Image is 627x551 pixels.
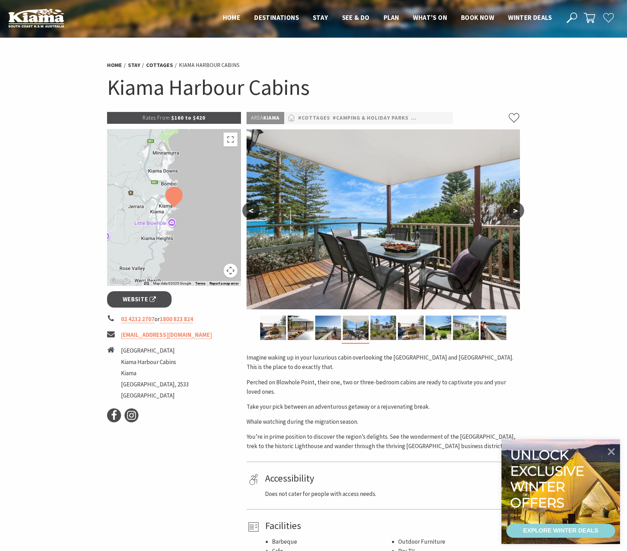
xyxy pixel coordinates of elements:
[107,291,172,308] a: Website
[510,447,587,511] div: Unlock exclusive winter offers
[107,73,520,101] h1: Kiama Harbour Cabins
[265,473,518,484] h4: Accessibility
[121,331,212,339] a: [EMAIL_ADDRESS][DOMAIN_NAME]
[260,316,286,340] img: Couple toast
[333,114,409,122] a: #Camping & Holiday Parks
[298,114,330,122] a: #Cottages
[251,114,263,121] span: Area
[223,13,241,22] span: Home
[254,13,299,22] span: Destinations
[523,524,598,538] div: EXPLORE WINTER DEALS
[247,417,520,427] p: Whale watching during the migration season.
[313,13,328,22] span: Stay
[461,13,494,22] span: Book now
[481,316,506,340] img: Large deck, harbour views, couple
[342,13,370,22] span: See & Do
[247,402,520,412] p: Take your pick between an adventurous getaway or a rejuvenating break.
[121,315,154,323] a: 02 4232 2707
[216,12,559,24] nav: Main Menu
[121,346,189,355] li: [GEOGRAPHIC_DATA]
[210,281,239,286] a: Report a map error
[247,112,284,124] p: Kiama
[144,281,149,286] button: Keyboard shortcuts
[242,202,260,219] button: <
[247,378,520,397] p: Perched on Blowhole Point, their one, two or three-bedroom cabins are ready to captivate you and ...
[224,133,237,146] button: Toggle fullscreen view
[453,316,479,340] img: Side cabin
[315,316,341,340] img: Large deck harbour
[508,13,552,22] span: Winter Deals
[109,277,132,286] a: Open this area in Google Maps (opens a new window)
[121,369,189,378] li: Kiama
[195,281,205,286] a: Terms
[121,357,189,367] li: Kiama Harbour Cabins
[411,114,460,122] a: #Self Contained
[8,8,64,28] img: Kiama Logo
[247,353,520,372] p: Imagine waking up in your luxurious cabin overlooking the [GEOGRAPHIC_DATA] and [GEOGRAPHIC_DATA]...
[272,537,391,546] li: Barbeque
[265,489,518,499] p: Does not cater for people with access needs.
[398,537,518,546] li: Outdoor Furniture
[370,316,396,340] img: Exterior at Kiama Harbour Cabins
[143,114,171,121] span: Rates From:
[288,316,313,340] img: Deck ocean view
[265,520,518,532] h4: Facilities
[107,315,241,324] li: or
[128,61,140,69] a: Stay
[398,316,424,340] img: Couple toast
[506,524,615,538] a: EXPLORE WINTER DEALS
[121,391,189,400] li: [GEOGRAPHIC_DATA]
[109,277,132,286] img: Google
[153,281,191,285] span: Map data ©2025 Google
[247,129,520,309] img: Private balcony, ocean views
[425,316,451,340] img: Kiama Harbour Cabins
[343,316,369,340] img: Private balcony, ocean views
[107,61,122,69] a: Home
[121,380,189,389] li: [GEOGRAPHIC_DATA], 2533
[224,264,237,278] button: Map camera controls
[413,13,447,22] span: What’s On
[507,202,524,219] button: >
[146,61,173,69] a: Cottages
[384,13,399,22] span: Plan
[123,295,156,304] span: Website
[107,112,241,124] p: $160 to $420
[160,315,193,323] a: 1800 823 824
[179,61,240,70] li: Kiama Harbour Cabins
[247,432,520,451] p: You’re in prime position to discover the region’s delights. See the wonderment of the [GEOGRAPHIC...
